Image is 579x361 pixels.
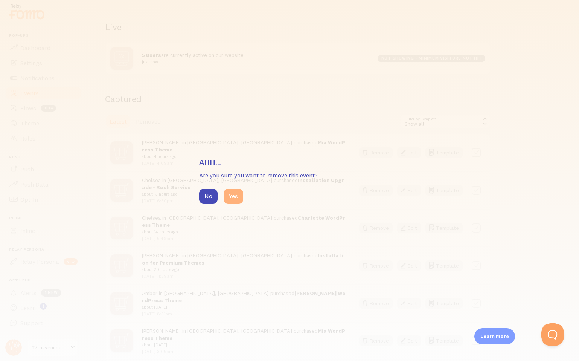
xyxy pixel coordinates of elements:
[480,333,509,340] p: Learn more
[224,189,243,204] button: Yes
[541,323,564,346] iframe: Help Scout Beacon - Open
[199,157,380,167] h3: Ahh...
[199,171,380,180] p: Are you sure you want to remove this event?
[474,328,515,344] div: Learn more
[199,189,218,204] button: No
